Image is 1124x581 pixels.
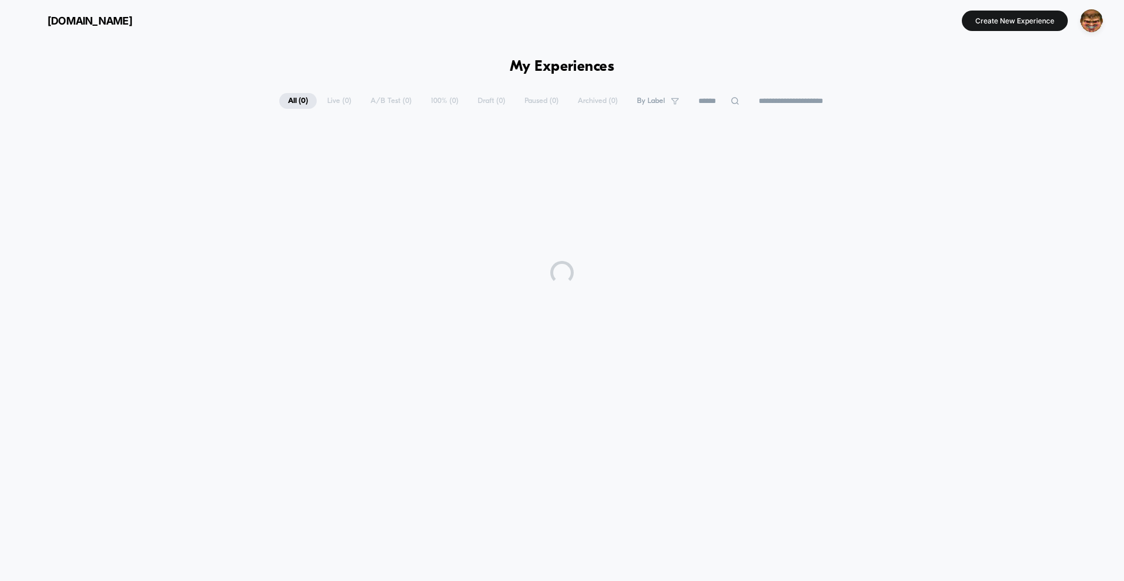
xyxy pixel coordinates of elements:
span: [DOMAIN_NAME] [47,15,132,27]
button: [DOMAIN_NAME] [18,11,136,30]
span: By Label [637,97,665,105]
button: Create New Experience [962,11,1068,31]
h1: My Experiences [510,59,615,75]
button: ppic [1077,9,1106,33]
span: All ( 0 ) [279,93,317,109]
img: ppic [1080,9,1103,32]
